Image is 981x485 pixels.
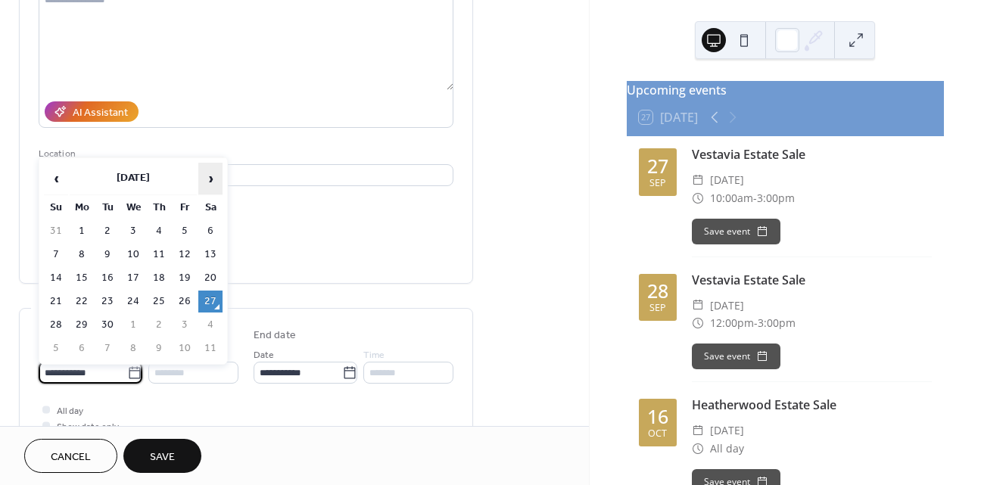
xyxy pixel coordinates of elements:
[173,291,197,312] td: 26
[254,347,274,363] span: Date
[73,105,128,121] div: AI Assistant
[692,271,932,289] div: Vestavia Estate Sale
[95,220,120,242] td: 2
[648,429,667,439] div: Oct
[147,244,171,266] td: 11
[121,197,145,219] th: We
[692,440,704,458] div: ​
[363,347,385,363] span: Time
[692,189,704,207] div: ​
[692,344,780,369] button: Save event
[45,163,67,194] span: ‹
[95,337,120,359] td: 7
[710,421,744,440] span: [DATE]
[147,220,171,242] td: 4
[173,197,197,219] th: Fr
[70,163,197,195] th: [DATE]
[692,171,704,189] div: ​
[70,337,94,359] td: 6
[710,314,754,332] span: 12:00pm
[95,314,120,336] td: 30
[710,297,744,315] span: [DATE]
[51,449,91,465] span: Cancel
[173,220,197,242] td: 5
[710,171,744,189] span: [DATE]
[95,244,120,266] td: 9
[692,219,780,244] button: Save event
[198,220,223,242] td: 6
[44,244,68,266] td: 7
[649,179,666,188] div: Sep
[173,244,197,266] td: 12
[198,197,223,219] th: Sa
[70,244,94,266] td: 8
[173,337,197,359] td: 10
[123,439,201,473] button: Save
[45,101,139,122] button: AI Assistant
[147,267,171,289] td: 18
[95,267,120,289] td: 16
[44,337,68,359] td: 5
[692,396,932,414] div: Heatherwood Estate Sale
[647,407,668,426] div: 16
[147,337,171,359] td: 9
[121,244,145,266] td: 10
[121,220,145,242] td: 3
[121,314,145,336] td: 1
[758,314,796,332] span: 3:00pm
[70,291,94,312] td: 22
[710,189,753,207] span: 10:00am
[39,146,450,162] div: Location
[95,197,120,219] th: Tu
[70,314,94,336] td: 29
[198,244,223,266] td: 13
[147,291,171,312] td: 25
[44,314,68,336] td: 28
[70,197,94,219] th: Mo
[44,197,68,219] th: Su
[24,439,117,473] button: Cancel
[147,314,171,336] td: 2
[57,403,83,419] span: All day
[95,291,120,312] td: 23
[647,281,668,300] div: 28
[753,189,757,207] span: -
[627,81,944,99] div: Upcoming events
[173,314,197,336] td: 3
[710,440,744,458] span: All day
[121,267,145,289] td: 17
[198,314,223,336] td: 4
[649,303,666,313] div: Sep
[692,421,704,440] div: ​
[692,314,704,332] div: ​
[647,157,668,176] div: 27
[757,189,795,207] span: 3:00pm
[173,267,197,289] td: 19
[57,419,119,435] span: Show date only
[692,145,932,163] div: Vestavia Estate Sale
[254,328,296,344] div: End date
[754,314,758,332] span: -
[44,220,68,242] td: 31
[121,337,145,359] td: 8
[147,197,171,219] th: Th
[121,291,145,312] td: 24
[70,220,94,242] td: 1
[198,337,223,359] td: 11
[198,291,223,312] td: 27
[150,449,175,465] span: Save
[199,163,222,194] span: ›
[692,297,704,315] div: ​
[44,291,68,312] td: 21
[70,267,94,289] td: 15
[198,267,223,289] td: 20
[44,267,68,289] td: 14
